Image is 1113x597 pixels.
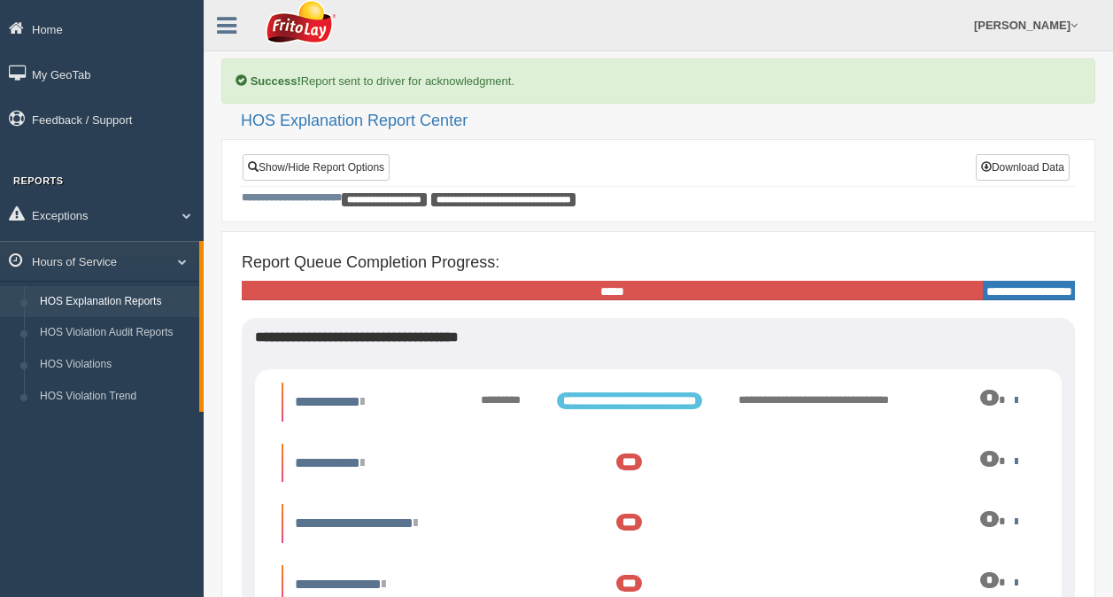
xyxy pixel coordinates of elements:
a: HOS Explanation Reports [32,286,199,318]
a: HOS Violation Trend [32,381,199,413]
button: Download Data [976,154,1070,181]
h4: Report Queue Completion Progress: [242,254,1075,272]
h2: HOS Explanation Report Center [241,112,1095,130]
a: HOS Violation Audit Reports [32,317,199,349]
a: Show/Hide Report Options [243,154,390,181]
li: Expand [282,444,1035,483]
b: Success! [251,74,301,88]
div: Report sent to driver for acknowledgment. [221,58,1095,104]
li: Expand [282,504,1035,543]
a: HOS Violations [32,349,199,381]
li: Expand [282,383,1035,422]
